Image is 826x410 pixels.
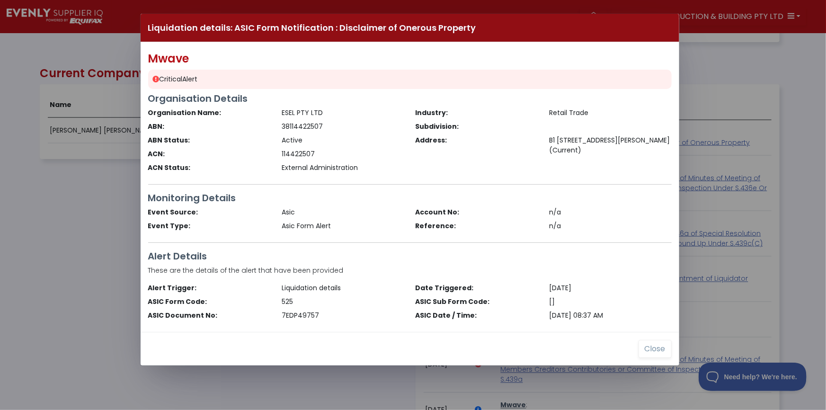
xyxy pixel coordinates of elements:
[276,135,410,145] div: Active
[276,207,410,217] div: Asic
[142,207,276,217] div: Event Source:
[148,266,672,276] p: These are the details of the alert that have been provided
[276,221,410,231] div: Asic Form Alert
[142,297,276,307] div: ASIC Form Code:
[543,283,677,293] div: [DATE]
[410,207,544,217] div: Account No:
[142,108,276,118] div: Organisation Name:
[639,340,672,358] button: Close
[276,311,410,321] div: 7EDP49757
[142,149,276,159] div: ACN:
[148,70,672,89] div: Alert
[410,283,544,293] div: Date Triggered:
[410,122,544,132] div: Subdivision:
[410,108,544,118] div: Industry:
[543,297,677,307] div: []
[276,163,410,173] div: External Administration
[142,163,276,173] div: ACN Status:
[543,207,677,217] div: n/a
[410,311,544,321] div: ASIC Date / Time:
[276,149,410,159] div: 114422507
[410,135,544,155] div: Address:
[148,93,672,104] h3: Organisation Details
[410,221,544,231] div: Reference:
[543,108,677,118] div: Retail Trade
[142,135,276,145] div: ABN Status:
[148,192,672,204] h3: Monitoring Details
[276,283,410,293] div: Liquidation details
[543,221,677,231] div: n/a
[276,297,410,307] div: 525
[142,311,276,321] div: ASIC Document No:
[543,135,677,155] div: B1 [STREET_ADDRESS][PERSON_NAME] (Current)
[543,311,677,321] div: [DATE] 08:37 AM
[148,52,672,66] h2: Mwave
[410,297,544,307] div: ASIC Sub Form Code:
[160,74,183,84] span: Critical
[276,122,410,132] div: 38114422507
[142,122,276,132] div: ABN:
[148,250,672,262] h3: Alert Details
[142,221,276,231] div: Event Type:
[148,21,476,34] h4: Liquidation details: ASIC Form Notification : Disclaimer of Onerous Property
[142,283,276,293] div: Alert Trigger:
[276,108,410,118] div: ESEL PTY LTD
